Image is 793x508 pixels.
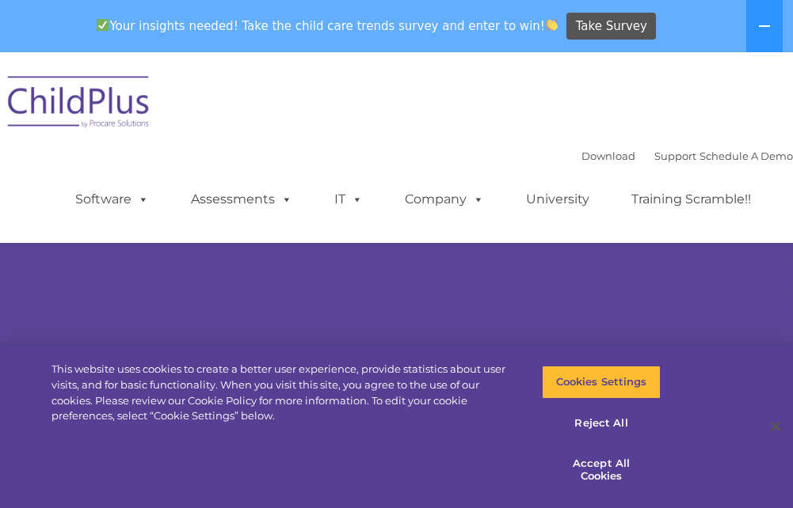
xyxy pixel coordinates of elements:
[654,150,696,162] a: Support
[542,366,661,399] button: Cookies Settings
[566,13,656,40] a: Take Survey
[90,10,565,41] span: Your insights needed! Take the child care trends survey and enter to win!
[700,150,793,162] a: Schedule A Demo
[51,362,518,423] div: This website uses cookies to create a better user experience, provide statistics about user visit...
[542,406,661,439] button: Reject All
[389,184,500,215] a: Company
[576,13,647,40] span: Take Survey
[318,184,379,215] a: IT
[175,184,308,215] a: Assessments
[546,19,558,31] img: 👏
[510,184,605,215] a: University
[581,150,635,162] a: Download
[758,409,793,444] button: Close
[581,150,793,162] font: |
[542,447,661,492] button: Accept All Cookies
[97,19,109,31] img: ✅
[59,184,165,215] a: Software
[616,184,767,215] a: Training Scramble!!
